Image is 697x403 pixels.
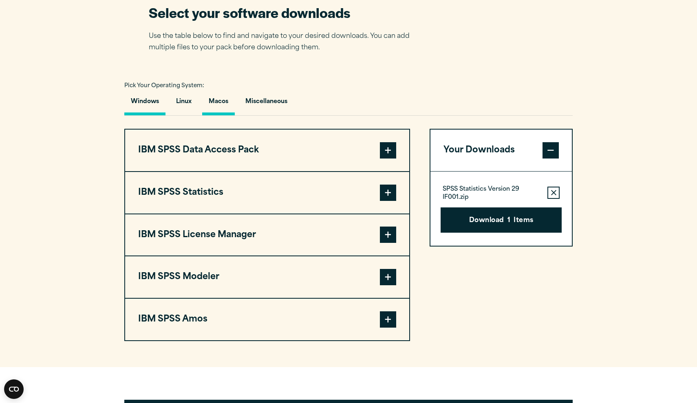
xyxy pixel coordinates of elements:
[124,83,204,88] span: Pick Your Operating System:
[124,92,165,115] button: Windows
[125,130,409,171] button: IBM SPSS Data Access Pack
[125,214,409,256] button: IBM SPSS License Manager
[441,207,562,233] button: Download1Items
[149,3,422,22] h2: Select your software downloads
[125,256,409,298] button: IBM SPSS Modeler
[443,185,541,202] p: SPSS Statistics Version 29 IF001.zip
[430,171,572,246] div: Your Downloads
[125,172,409,214] button: IBM SPSS Statistics
[149,31,422,54] p: Use the table below to find and navigate to your desired downloads. You can add multiple files to...
[202,92,235,115] button: Macos
[430,130,572,171] button: Your Downloads
[125,299,409,340] button: IBM SPSS Amos
[4,379,24,399] button: Open CMP widget
[170,92,198,115] button: Linux
[239,92,294,115] button: Miscellaneous
[507,216,510,226] span: 1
